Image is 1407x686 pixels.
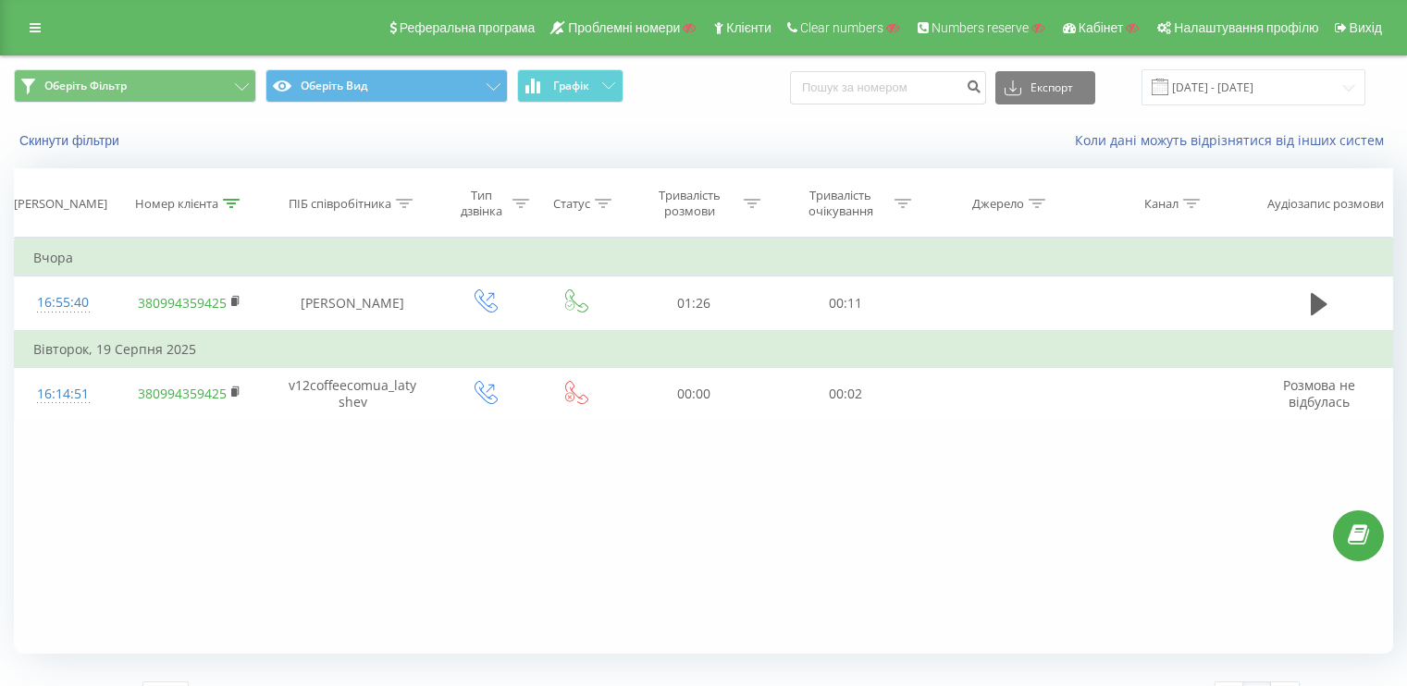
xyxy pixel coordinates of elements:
div: Тривалість розмови [640,188,739,219]
div: [PERSON_NAME] [14,196,107,212]
div: Аудіозапис розмови [1267,196,1384,212]
span: Клієнти [726,20,771,35]
div: Номер клієнта [135,196,218,212]
span: Графік [553,80,589,92]
a: Коли дані можуть відрізнятися вiд інших систем [1075,131,1393,149]
a: 380994359425 [138,385,227,402]
div: 16:55:40 [33,285,93,321]
button: Оберіть Вид [265,69,508,103]
button: Оберіть Фільтр [14,69,256,103]
td: Вчора [15,239,1393,276]
div: ПІБ співробітника [289,196,391,212]
input: Пошук за номером [790,71,986,104]
span: Вихід [1350,20,1382,35]
div: Статус [553,196,590,212]
span: Оберіть Фільтр [44,79,127,93]
span: Розмова не відбулась [1283,376,1355,410]
button: Експорт [995,71,1095,104]
div: Канал [1144,196,1179,212]
div: Тип дзвінка [454,188,509,219]
span: Clear numbers [800,20,883,35]
span: Кабінет [1079,20,1124,35]
td: 00:00 [619,367,770,421]
a: 380994359425 [138,294,227,312]
td: [PERSON_NAME] [268,276,438,331]
button: Графік [517,69,623,103]
td: 00:02 [770,367,920,421]
span: Реферальна програма [400,20,536,35]
span: Налаштування профілю [1174,20,1318,35]
td: v12coffeecomua_latyshev [268,367,438,421]
td: Вівторок, 19 Серпня 2025 [15,331,1393,368]
td: 00:11 [770,276,920,331]
td: 01:26 [619,276,770,331]
div: Джерело [972,196,1024,212]
span: Проблемні номери [568,20,680,35]
span: Numbers reserve [932,20,1029,35]
div: Тривалість очікування [791,188,890,219]
button: Скинути фільтри [14,132,129,149]
div: 16:14:51 [33,376,93,412]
